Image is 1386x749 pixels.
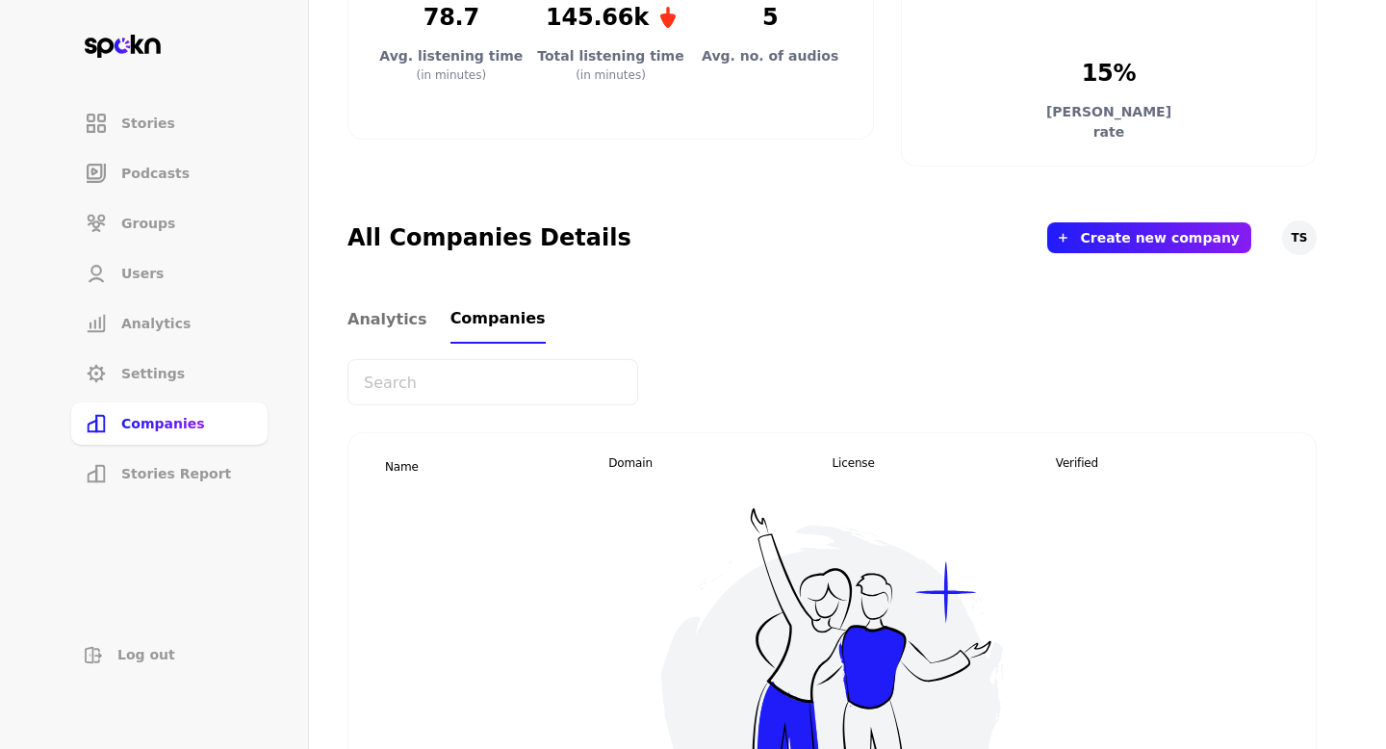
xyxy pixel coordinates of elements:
a: Stories [69,100,269,146]
span: Stories Report [121,464,231,483]
span: Podcasts [121,164,190,183]
span: Verified [1056,454,1279,478]
span: TS [1292,230,1308,245]
span: Settings [121,364,185,383]
span: Users [121,264,164,283]
button: Log out [69,637,269,672]
p: Avg. no. of audios [693,46,847,66]
input: Search [347,359,638,405]
a: Users [69,250,269,297]
span: Stories [121,114,175,133]
span: Analytics [121,314,191,333]
span: Analytics [347,308,427,331]
a: Settings [69,350,269,397]
a: Stories Report [69,451,269,497]
button: TS [1282,220,1317,255]
a: Groups [69,200,269,246]
a: Analytics [69,300,269,347]
span: Name [385,460,419,474]
span: License [833,454,1056,478]
p: 15% [1082,56,1137,90]
p: Avg. listening time [374,46,528,66]
p: (in minutes) [576,66,646,84]
button: Create new company [1080,230,1240,245]
p: (in minutes) [416,66,486,84]
p: Total listening time [534,46,688,66]
p: [PERSON_NAME] rate [1032,102,1186,142]
span: Groups [121,214,175,233]
a: Companies [450,296,546,344]
a: Podcasts [69,150,269,196]
span: Log out [117,645,175,664]
a: Analytics [347,296,427,344]
span: Domain [608,454,832,478]
span: Companies [450,307,546,330]
h2: All Companies Details [347,222,631,253]
a: Companies [69,400,269,447]
span: Companies [121,414,205,433]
